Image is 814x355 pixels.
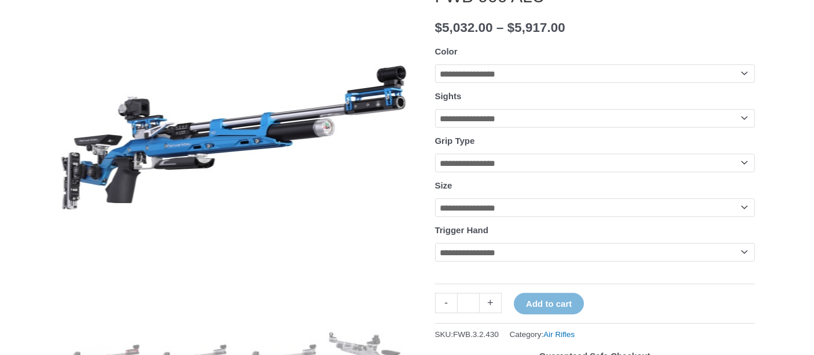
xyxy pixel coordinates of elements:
[435,20,443,35] span: $
[497,20,504,35] span: –
[508,20,515,35] span: $
[435,225,489,235] label: Trigger Hand
[435,293,457,313] a: -
[510,327,575,342] span: Category:
[480,293,502,313] a: +
[435,327,499,342] span: SKU:
[435,20,493,35] bdi: 5,032.00
[435,46,458,56] label: Color
[543,330,575,339] a: Air Rifles
[435,180,452,190] label: Size
[435,91,462,101] label: Sights
[435,136,475,146] label: Grip Type
[453,330,499,339] span: FWB.3.2.430
[457,293,480,313] input: Product quantity
[508,20,565,35] bdi: 5,917.00
[514,293,584,314] button: Add to cart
